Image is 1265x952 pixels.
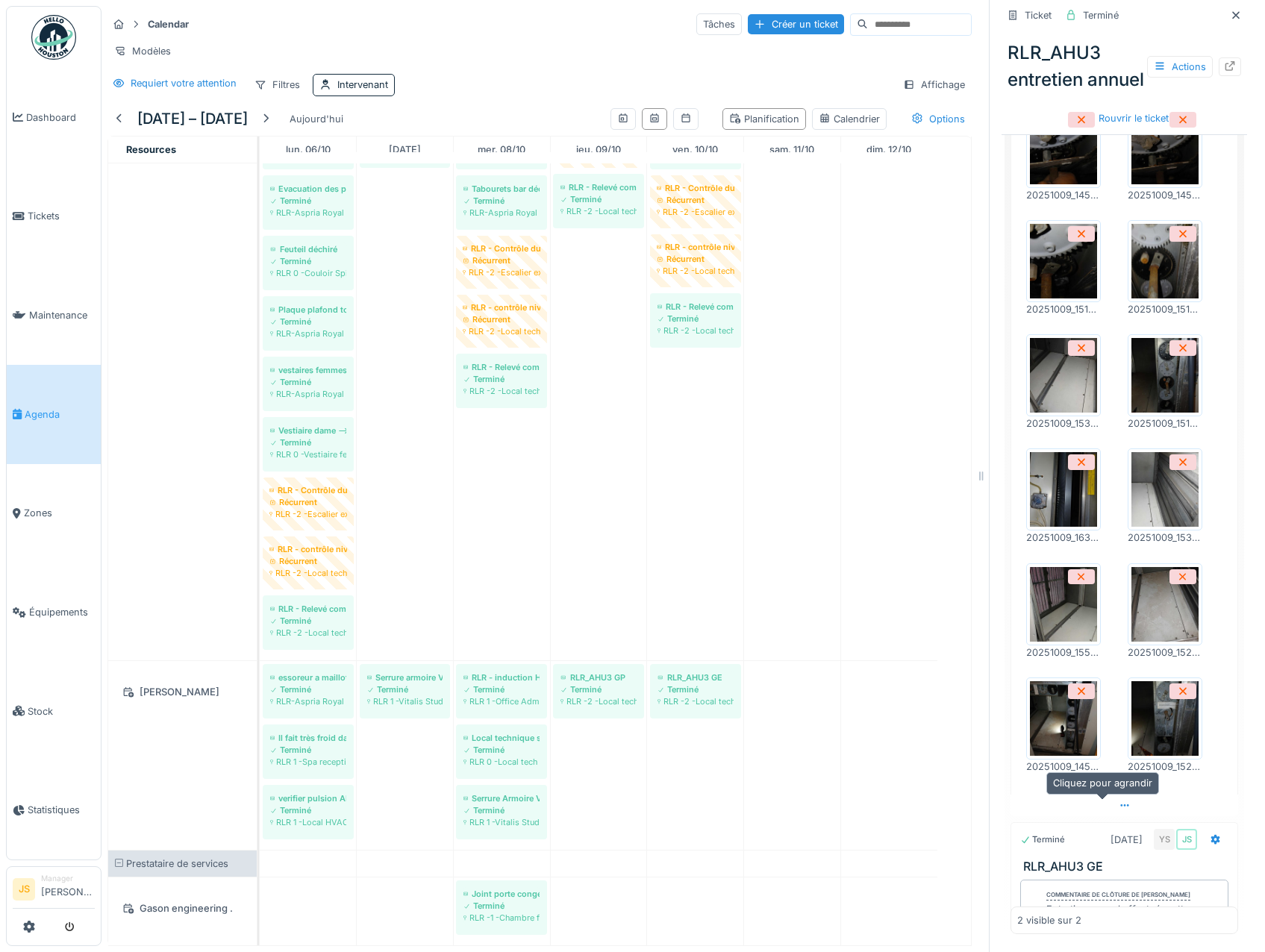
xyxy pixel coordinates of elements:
div: Récurrent [463,313,540,325]
div: RLR -2 -Escalier externe Local technique [463,266,540,278]
span: Agenda [25,407,95,422]
span: Stock [28,704,95,718]
div: Il fait très froid dans les locaux du Spa - toute la journée du [DATE] et le chauffage ne semble ... [270,732,346,744]
div: Manager [41,873,95,884]
div: RLR 1 -Vitalis Studio [463,816,540,828]
div: JS [1176,829,1197,850]
a: 7 octobre 2025 [385,140,425,160]
div: 20251009_145541.jpg [1026,188,1101,202]
a: JS Manager[PERSON_NAME] [13,873,95,909]
div: Terminé [270,804,346,816]
div: RLR 1 -Local HVAC Energy [270,816,346,828]
div: RLR - Contrôle du niveau de chlore et acide [269,484,347,496]
div: YS [1154,829,1175,850]
div: Commentaire de clôture de [PERSON_NAME] [1046,890,1190,901]
div: Terminé [367,683,443,695]
div: [DATE] [1111,833,1143,847]
a: Équipements [7,563,101,662]
span: Dashboard [26,110,95,125]
a: 10 octobre 2025 [669,140,722,160]
div: Tabourets bar déchiré [463,183,540,195]
div: RLR_AHU3 entretien annuel [1002,34,1247,99]
span: Prestataire de services [126,858,228,869]
div: vestaires femmes - brosses à cheveux beige tombées dans le trou à sèche cheveux (membre 20096704) [270,364,346,376]
a: Agenda [7,365,101,464]
div: RLR 0 -Local tech [GEOGRAPHIC_DATA] [463,756,540,768]
div: Modèles [107,40,178,62]
div: Calendrier [819,112,880,126]
div: RLR -2 -Local technique Piscine HVAC [560,205,637,217]
strong: Calendar [142,17,195,31]
div: Terminé [463,373,540,385]
div: RLR-Aspria Royal La Rasante Etage 0 [270,207,346,219]
div: Evacuation des poubelles Terrains de tennis 5, 6, 7 [270,183,346,195]
div: RLR -2 -Local technique Piscine HVAC [270,627,346,639]
img: jf4okmwq551eau7apy3j9ni5a6rl [1131,567,1199,642]
div: Terminé [463,683,540,695]
div: RLR 1 -Vitalis Studio [367,695,443,707]
img: Badge_color-CXgf-gQk.svg [31,15,76,60]
div: Plaque plafond tombée [270,304,346,316]
div: RLR -2 -Local technique Piscine HVAC [658,325,734,336]
img: 0i3mt4ejz12pvc3tlhw62v3bu003 [1131,338,1199,413]
div: Terminé [560,683,637,695]
a: Dashboard [7,68,101,167]
div: Récurrent [269,496,347,508]
div: RLR-Aspria Royal La Rasante Etage 0 [463,207,540,219]
div: Terminé [270,316,346,328]
div: 20251009_153235.jpg [1128,530,1202,545]
div: Tâches [696,13,742,35]
div: RLR - Relevé compteur jacuzzi [270,603,346,615]
div: 20251009_155202.jpg [1026,645,1101,660]
div: verifier pulsion AHU 8 courroie? [270,792,346,804]
div: Terminé [560,193,637,205]
div: RLR 0 -Vestiaire femme [270,448,346,460]
div: RLR -2 -Escalier externe Local technique [269,508,347,520]
div: Récurrent [269,555,347,567]
span: Zones [24,506,95,520]
a: Stock [7,662,101,761]
div: 20251009_153231.jpg [1026,416,1101,430]
div: Rouvrir le ticket [1075,108,1175,128]
div: Terminé [270,436,346,448]
div: RLR -1 -Chambre froide négative [463,912,540,924]
div: Actions [1147,56,1213,78]
div: RLR-Aspria Royal La Rasante Etage 0 [270,388,346,400]
div: 20251009_163642.jpg [1026,530,1101,545]
a: 12 octobre 2025 [863,140,915,160]
div: 20251009_145533.jpg [1026,760,1101,774]
div: Terminé [658,313,734,325]
div: Options [905,108,972,130]
div: Affichage [896,74,972,95]
a: Maintenance [7,266,101,365]
div: essoreur a maillot dans les vestiaires hommes [270,671,346,683]
div: RLR -2 -Local technique Piscine HVAC [463,385,540,397]
div: RLR - Contrôle du niveau de chlore et acide [657,182,734,194]
div: RLR-Aspria Royal La Rasante Etage 0 [270,695,346,707]
div: RLR -2 -Escalier externe Local technique [657,206,734,218]
div: Terminé [1020,833,1065,846]
div: RLR - contrôle niveau bac tampon [657,241,734,253]
div: Ticket [1025,8,1052,22]
div: RLR -2 -Local technique Piscine HVAC [269,567,347,579]
div: RLR -2 -Local technique Piscine HVAC [463,325,540,337]
div: RLR -2 -Local technique Piscine HVAC [658,695,734,707]
div: Terminé [463,195,540,207]
img: lq61z4a9vc39bzh98z7zpd8syy06 [1030,452,1097,527]
div: Récurrent [657,194,734,206]
div: 20251009_152841.jpg [1128,645,1202,660]
div: 20251009_152750.jpg [1128,760,1202,774]
div: RLR-Aspria Royal La Rasante Etage 0 [270,328,346,339]
a: 11 octobre 2025 [766,140,818,160]
div: RLR - Relevé compteur jacuzzi [463,361,540,373]
span: Équipements [29,605,95,619]
div: RLR - contrôle niveau bac tampon [269,543,347,555]
a: Zones [7,464,101,563]
div: 20251009_151831.jpg [1128,302,1202,316]
img: fzp8xb666ywtx3nrdv6fe3vfcgva [1030,681,1097,756]
div: Aujourd'hui [284,109,349,129]
div: Serrure armoire Vitalis [367,671,443,683]
div: Requiert votre attention [131,76,237,90]
div: Planification [729,112,799,126]
img: to2uaxlw43brub1brhdjlph7j4nw [1131,452,1199,527]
